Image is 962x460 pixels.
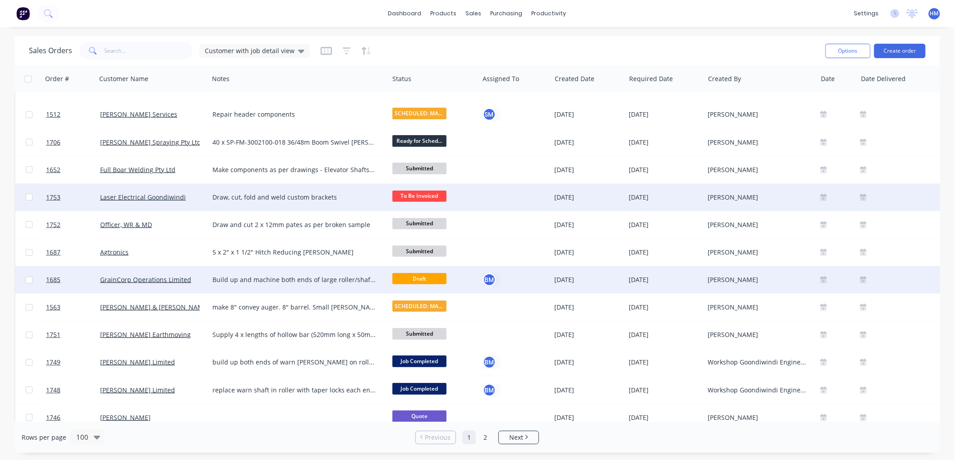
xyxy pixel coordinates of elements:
[629,74,673,83] div: Required Date
[708,193,808,202] div: [PERSON_NAME]
[212,303,377,312] div: make 8" convey auger. 8" barrel. Small [PERSON_NAME]
[46,386,60,395] span: 1748
[46,349,100,376] a: 1749
[629,248,700,257] div: [DATE]
[46,110,60,119] span: 1512
[46,330,60,339] span: 1751
[629,386,700,395] div: [DATE]
[392,246,446,257] span: Submitted
[930,9,939,18] span: HM
[486,7,527,20] div: purchasing
[629,165,700,174] div: [DATE]
[100,358,175,366] a: [PERSON_NAME] Limited
[212,193,377,202] div: Draw, cut, fold and weld custom brackets
[212,220,377,229] div: Draw and cut 2 x 12mm pates as per broken sample
[100,303,209,311] a: [PERSON_NAME] & [PERSON_NAME]
[105,42,193,60] input: Search...
[384,7,426,20] a: dashboard
[527,7,571,20] div: productivity
[46,377,100,404] a: 1748
[708,358,808,367] div: Workshop Goondiwindi Engineering
[821,74,835,83] div: Date
[100,248,129,256] a: Agtronics
[100,165,175,174] a: Full Boar Welding Pty Ltd
[483,74,519,83] div: Assigned To
[708,413,808,422] div: [PERSON_NAME]
[46,413,60,422] span: 1746
[554,275,621,284] div: [DATE]
[499,433,539,442] a: Next page
[629,110,700,119] div: [DATE]
[46,184,100,211] a: 1753
[629,303,700,312] div: [DATE]
[212,275,377,284] div: Build up and machine both ends of large roller/shaft (80mm)
[708,330,808,339] div: [PERSON_NAME]
[100,330,191,339] a: [PERSON_NAME] Earthmoving
[426,7,461,20] div: products
[861,74,906,83] div: Date Delivered
[392,218,446,229] span: Submitted
[392,355,446,367] span: Job Completed
[46,220,60,229] span: 1752
[29,46,72,55] h1: Sales Orders
[100,110,177,118] a: [PERSON_NAME] Services
[46,321,100,348] a: 1751
[708,248,808,257] div: [PERSON_NAME]
[46,275,60,284] span: 1685
[708,303,808,312] div: [PERSON_NAME]
[425,433,451,442] span: Previous
[46,138,60,147] span: 1706
[46,211,100,238] a: 1752
[708,165,808,174] div: [PERSON_NAME]
[554,330,621,339] div: [DATE]
[483,383,496,397] div: BM
[46,165,60,174] span: 1652
[100,275,191,284] a: GrainCorp Operations Limited
[100,386,175,394] a: [PERSON_NAME] Limited
[392,383,446,394] span: Job Completed
[874,44,925,58] button: Create order
[554,220,621,229] div: [DATE]
[392,273,446,284] span: Draft
[16,7,30,20] img: Factory
[392,410,446,422] span: Quote
[22,433,66,442] span: Rows per page
[554,138,621,147] div: [DATE]
[554,193,621,202] div: [DATE]
[708,74,741,83] div: Created By
[212,165,377,174] div: Make components as per drawings - Elevator Shafts - Conveyor Shafts - Sprockets - S/S shafts - Du...
[46,156,100,183] a: 1652
[462,431,476,444] a: Page 1 is your current page
[554,303,621,312] div: [DATE]
[483,108,496,121] button: SM
[629,138,700,147] div: [DATE]
[629,220,700,229] div: [DATE]
[46,358,60,367] span: 1749
[46,193,60,202] span: 1753
[483,273,496,287] button: BM
[212,248,377,257] div: 5 x 2" x 1 1/2" Hitch Reducing [PERSON_NAME]
[708,220,808,229] div: [PERSON_NAME]
[554,110,621,119] div: [DATE]
[554,248,621,257] div: [DATE]
[212,74,230,83] div: Notes
[46,294,100,321] a: 1563
[555,74,594,83] div: Created Date
[100,413,151,422] a: [PERSON_NAME]
[212,386,377,395] div: replace warn shaft in roller with taper locks each end - see photo straight shaft keys each end
[392,301,446,312] span: SCHEDULED: MANU...
[46,129,100,156] a: 1706
[629,330,700,339] div: [DATE]
[483,355,496,369] div: BM
[509,433,523,442] span: Next
[708,110,808,119] div: [PERSON_NAME]
[554,413,621,422] div: [DATE]
[554,165,621,174] div: [DATE]
[46,239,100,266] a: 1687
[45,74,69,83] div: Order #
[629,275,700,284] div: [DATE]
[100,138,201,146] a: [PERSON_NAME] Spraying Pty Ltd
[212,330,377,339] div: Supply 4 x lengths of hollow bar (520mm long x 50mm ID) Supply 4 x lengths of 50mm shaft x 700mm ...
